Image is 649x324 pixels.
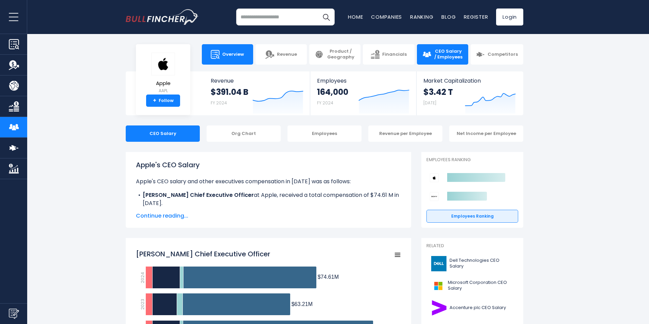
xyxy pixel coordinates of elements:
[426,254,518,273] a: Dell Technologies CEO Salary
[441,13,456,20] a: Blog
[153,98,156,104] strong: +
[136,212,401,220] span: Continue reading...
[426,157,518,163] p: Employees Ranking
[136,160,401,170] h1: Apple's CEO Salary
[431,278,446,293] img: MSFT logo
[449,125,523,142] div: Net Income per Employee
[426,276,518,295] a: Microsoft Corporation CEO Salary
[139,272,146,283] text: 2024
[222,52,244,57] span: Overview
[204,71,310,115] a: Revenue $391.04 B FY 2024
[471,44,523,65] a: Competitors
[464,13,488,20] a: Register
[287,125,362,142] div: Employees
[410,13,433,20] a: Ranking
[426,210,518,223] a: Employees Ranking
[317,100,333,106] small: FY 2024
[431,300,448,316] img: ACN logo
[423,87,453,97] strong: $3.42 T
[277,52,297,57] span: Revenue
[211,100,227,106] small: FY 2024
[318,274,339,280] tspan: $74.61M
[368,125,442,142] div: Revenue per Employee
[126,9,199,25] img: bullfincher logo
[430,173,439,182] img: Apple competitors logo
[136,191,401,207] li: at Apple, received a total compensation of $74.61 M in [DATE].
[211,78,303,84] span: Revenue
[139,299,146,310] text: 2023
[326,49,355,60] span: Product / Geography
[450,305,506,311] span: Accenture plc CEO Salary
[207,125,281,142] div: Org Chart
[151,81,175,86] span: Apple
[317,78,409,84] span: Employees
[431,256,448,271] img: DELL logo
[448,280,514,291] span: Microsoft Corporation CEO Salary
[143,191,254,199] b: [PERSON_NAME] Chief Executive Officer
[434,49,463,60] span: CEO Salary / Employees
[317,87,348,97] strong: 164,000
[136,249,270,259] tspan: [PERSON_NAME] Chief Executive Officer
[146,95,180,107] a: +Follow
[310,71,416,115] a: Employees 164,000 FY 2024
[151,88,175,94] small: AAPL
[417,44,468,65] a: CEO Salary / Employees
[309,44,361,65] a: Product / Geography
[136,177,401,186] p: Apple's CEO salary and other executives compensation in [DATE] was as follows:
[126,9,199,25] a: Go to homepage
[292,301,313,307] tspan: $63.21M
[426,243,518,249] p: Related
[430,192,439,201] img: Sony Group Corporation competitors logo
[423,78,516,84] span: Market Capitalization
[348,13,363,20] a: Home
[126,125,200,142] div: CEO Salary
[211,87,248,97] strong: $391.04 B
[371,13,402,20] a: Companies
[151,52,175,95] a: Apple AAPL
[363,44,414,65] a: Financials
[318,8,335,25] button: Search
[496,8,523,25] a: Login
[382,52,407,57] span: Financials
[488,52,518,57] span: Competitors
[417,71,523,115] a: Market Capitalization $3.42 T [DATE]
[450,258,514,269] span: Dell Technologies CEO Salary
[426,299,518,317] a: Accenture plc CEO Salary
[423,100,436,106] small: [DATE]
[202,44,253,65] a: Overview
[256,44,307,65] a: Revenue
